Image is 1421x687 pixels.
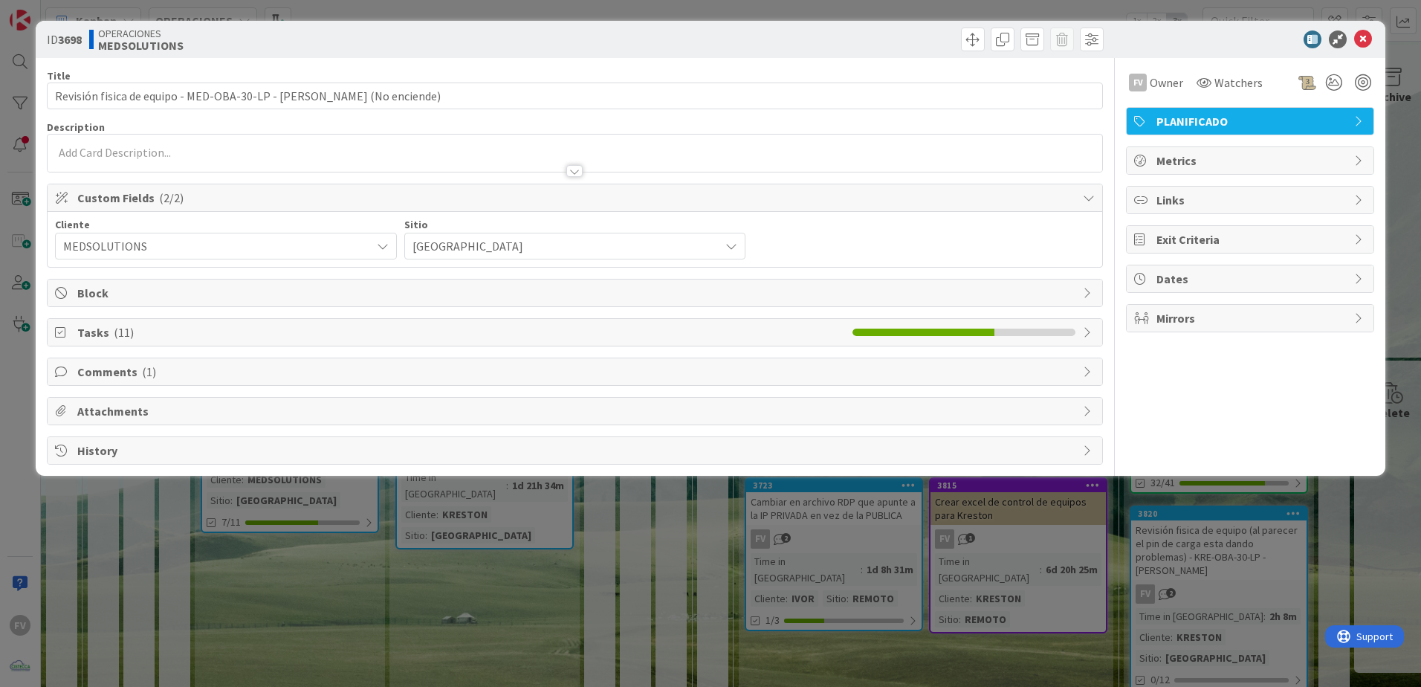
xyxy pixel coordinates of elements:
b: MEDSOLUTIONS [98,39,184,51]
span: History [77,442,1075,459]
span: Description [47,120,105,134]
input: type card name here... [47,83,1103,109]
b: 3698 [58,32,82,47]
span: Tasks [77,323,845,341]
span: Custom Fields [77,189,1075,207]
span: Exit Criteria [1156,230,1347,248]
span: OPERACIONES [98,28,184,39]
span: Watchers [1214,74,1263,91]
span: ( 1 ) [142,364,156,379]
div: Cliente [55,219,397,230]
label: Title [47,69,71,83]
span: Comments [77,363,1075,381]
span: Support [31,2,68,20]
div: FV [1129,74,1147,91]
span: Block [77,284,1075,302]
span: Mirrors [1156,309,1347,327]
span: ( 11 ) [114,325,134,340]
span: MEDSOLUTIONS [63,236,363,257]
span: Metrics [1156,152,1347,170]
span: Owner [1150,74,1183,91]
span: Dates [1156,270,1347,288]
span: [GEOGRAPHIC_DATA] [412,236,713,257]
span: Links [1156,191,1347,209]
div: Sitio [404,219,746,230]
span: Attachments [77,402,1075,420]
span: PLANIFICADO [1156,112,1347,130]
span: ( 2/2 ) [159,190,184,205]
span: ID [47,30,82,48]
